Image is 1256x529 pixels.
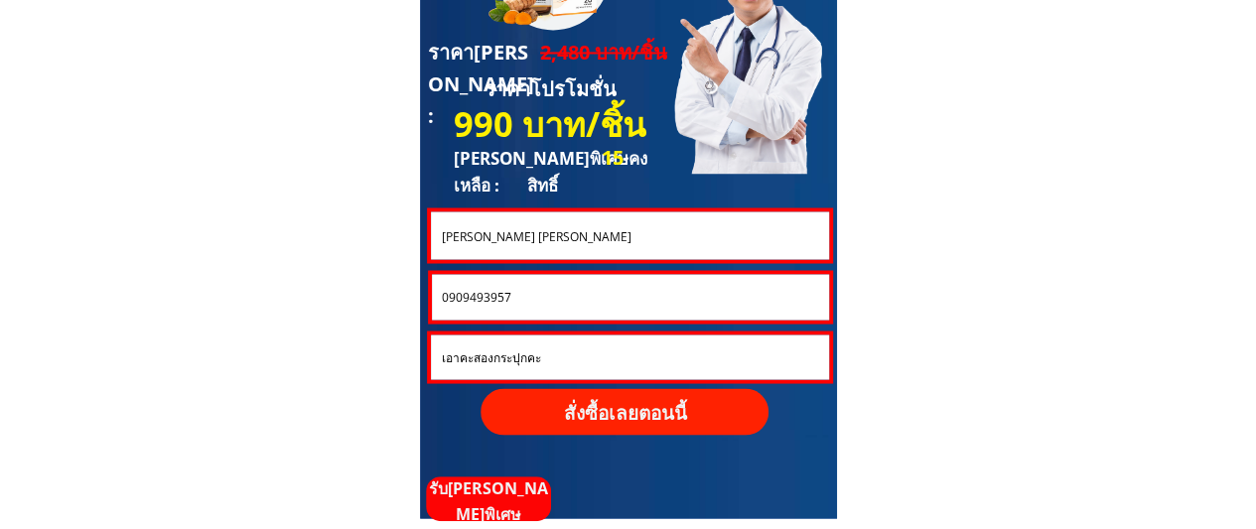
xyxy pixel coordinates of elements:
h3: 15 [602,142,641,174]
input: ชื่อ-นามสกุล [436,211,823,259]
h3: 990 บาท/ชิ้น [454,96,653,151]
h3: [PERSON_NAME]พิเศษคงเหลือ : สิทธิ์ [454,145,674,198]
h3: ราคา[PERSON_NAME] : [427,37,540,132]
p: สั่งซื้อเลยตอนนี้ [481,388,768,435]
p: รับ[PERSON_NAME]พิเศษ [426,476,551,527]
input: ที่อยู่ [436,334,824,379]
input: หมายเลขโทรศัพท์ [437,274,824,320]
h3: ราคาโปรโมชั่น [484,73,632,105]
